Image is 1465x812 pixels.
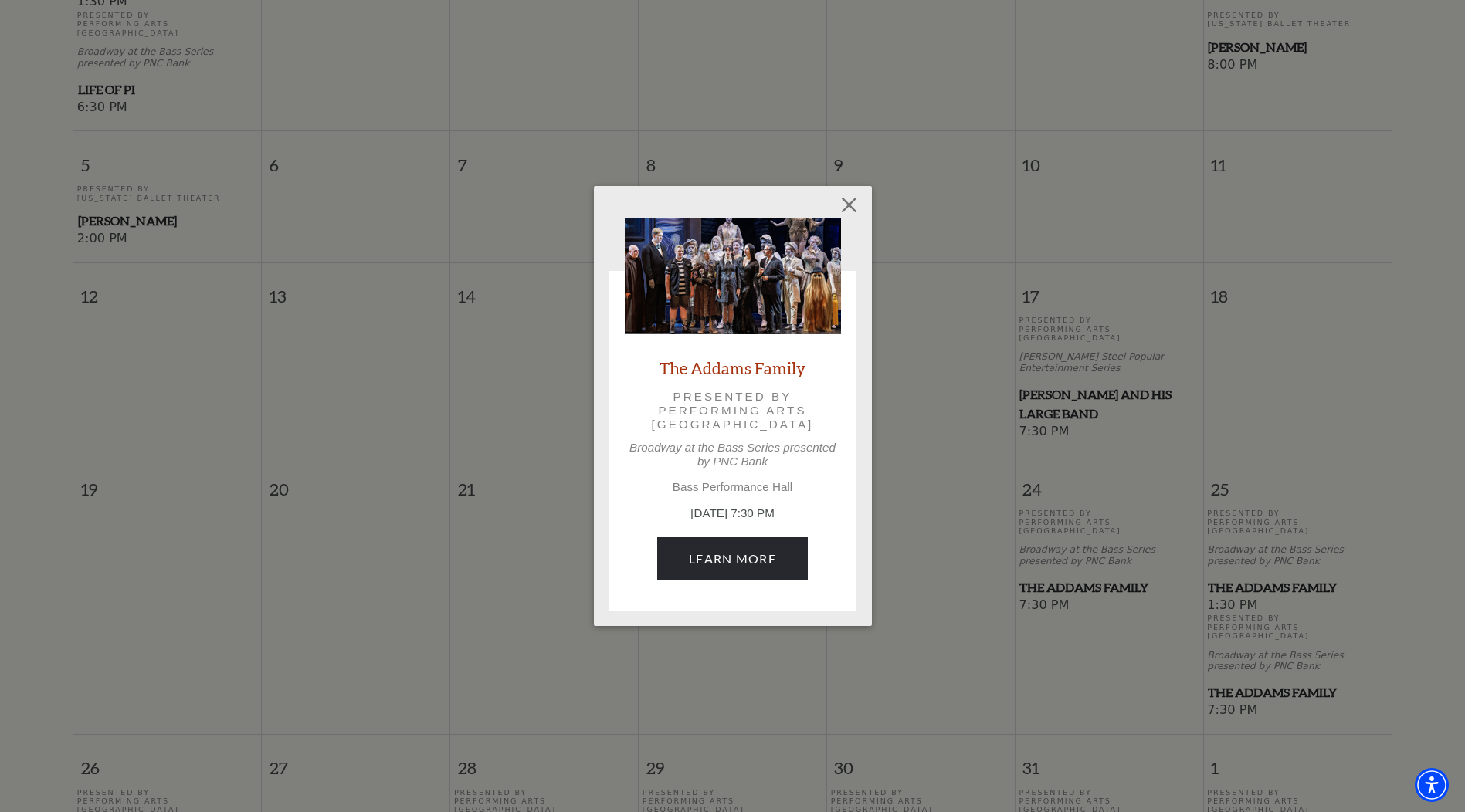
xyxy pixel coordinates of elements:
[657,537,808,580] a: October 25, 7:30 PM Learn More
[660,357,805,378] a: The Addams Family
[646,390,819,432] p: Presented by Performing Arts [GEOGRAPHIC_DATA]
[625,218,841,334] img: The Addams Family
[834,190,863,219] button: Close
[1415,768,1449,802] div: Accessibility Menu
[625,505,841,523] p: [DATE] 7:30 PM
[625,441,841,469] p: Broadway at the Bass Series presented by PNC Bank
[625,480,841,494] p: Bass Performance Hall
